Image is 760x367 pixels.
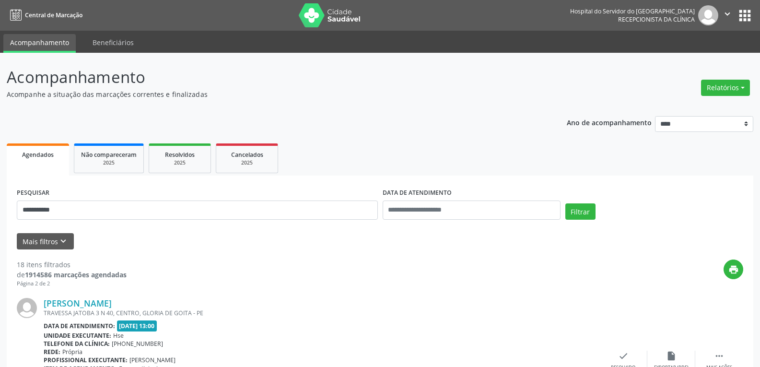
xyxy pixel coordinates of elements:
div: 18 itens filtrados [17,260,127,270]
span: [DATE] 13:00 [117,320,157,331]
p: Acompanhe a situação das marcações correntes e finalizadas [7,89,529,99]
span: Não compareceram [81,151,137,159]
span: Agendados [22,151,54,159]
i: print [728,264,739,275]
div: Página 2 de 2 [17,280,127,288]
i:  [722,9,733,19]
label: DATA DE ATENDIMENTO [383,186,452,201]
b: Profissional executante: [44,356,128,364]
i:  [714,351,725,361]
button: apps [737,7,753,24]
div: TRAVESSA JATOBA 3 N 40, CENTRO, GLORIA DE GOITA - PE [44,309,599,317]
a: Acompanhamento [3,34,76,53]
p: Acompanhamento [7,65,529,89]
b: Data de atendimento: [44,322,115,330]
p: Ano de acompanhamento [567,116,652,128]
span: [PHONE_NUMBER] [112,340,163,348]
button: print [724,260,743,279]
span: Hse [113,331,124,340]
a: Beneficiários [86,34,140,51]
i: keyboard_arrow_down [58,236,69,247]
img: img [698,5,718,25]
button: Filtrar [565,203,596,220]
span: Central de Marcação [25,11,82,19]
button: Mais filtroskeyboard_arrow_down [17,233,74,250]
button: Relatórios [701,80,750,96]
strong: 1914586 marcações agendadas [25,270,127,279]
span: Própria [62,348,82,356]
span: Cancelados [231,151,263,159]
i: check [618,351,629,361]
div: 2025 [223,159,271,166]
i: insert_drive_file [666,351,677,361]
b: Telefone da clínica: [44,340,110,348]
span: Resolvidos [165,151,195,159]
b: Rede: [44,348,60,356]
div: 2025 [81,159,137,166]
a: Central de Marcação [7,7,82,23]
b: Unidade executante: [44,331,111,340]
button:  [718,5,737,25]
span: Recepcionista da clínica [618,15,695,24]
label: PESQUISAR [17,186,49,201]
span: [PERSON_NAME] [129,356,175,364]
div: de [17,270,127,280]
img: img [17,298,37,318]
div: 2025 [156,159,204,166]
a: [PERSON_NAME] [44,298,112,308]
div: Hospital do Servidor do [GEOGRAPHIC_DATA] [570,7,695,15]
